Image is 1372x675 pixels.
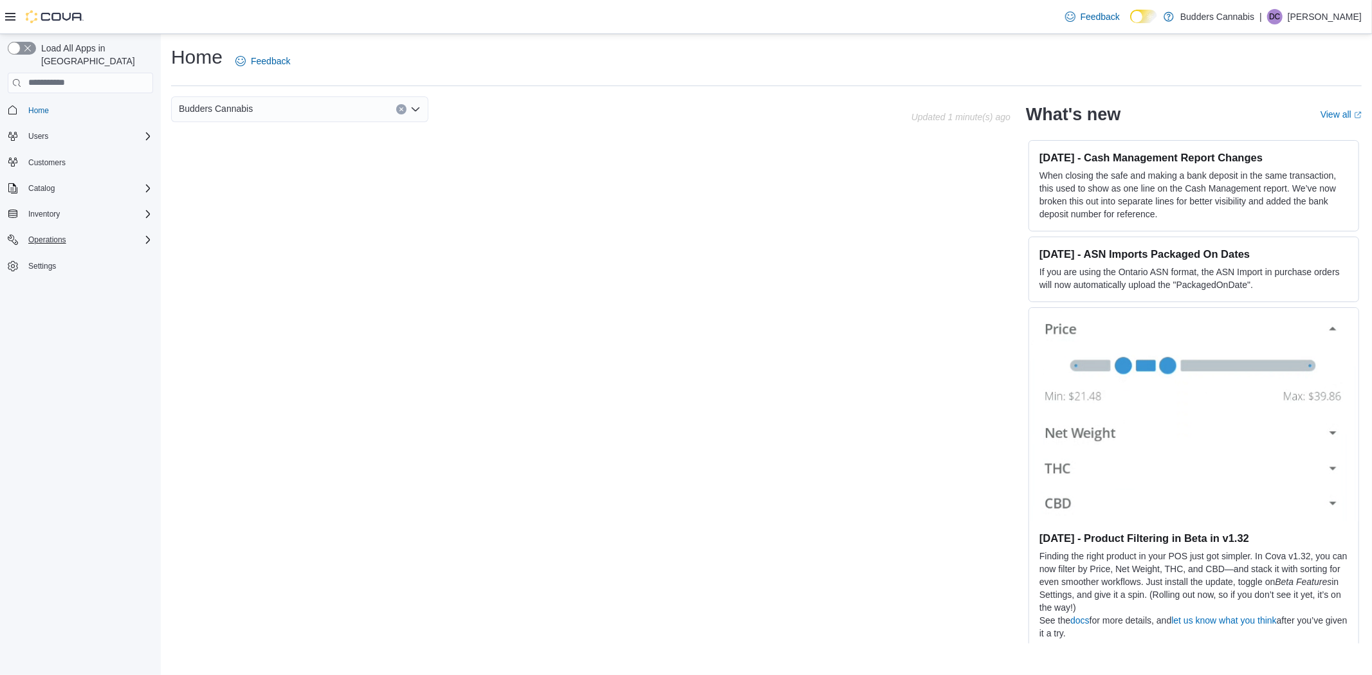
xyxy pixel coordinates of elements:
div: Dan Cockerton [1267,9,1283,24]
button: Users [23,129,53,144]
span: Inventory [23,206,153,222]
button: Catalog [23,181,60,196]
a: let us know what you think [1171,615,1276,625]
span: Operations [23,232,153,248]
button: Catalog [3,179,158,197]
span: Users [28,131,48,141]
a: Settings [23,258,61,274]
p: If you are using the Ontario ASN format, the ASN Import in purchase orders will now automatically... [1039,265,1348,291]
a: Feedback [230,48,295,74]
input: Dark Mode [1130,10,1157,23]
span: Settings [28,261,56,271]
p: Finding the right product in your POS just got simpler. In Cova v1.32, you can now filter by Pric... [1039,550,1348,614]
button: Settings [3,256,158,275]
span: Catalog [23,181,153,196]
a: Feedback [1060,4,1125,30]
span: Feedback [251,55,290,67]
button: Inventory [23,206,65,222]
span: Users [23,129,153,144]
h1: Home [171,44,223,70]
button: Home [3,101,158,120]
p: Budders Cannabis [1180,9,1254,24]
span: Operations [28,235,66,245]
button: Operations [23,232,71,248]
svg: External link [1354,111,1362,119]
button: Operations [3,231,158,249]
span: Feedback [1081,10,1120,23]
p: When closing the safe and making a bank deposit in the same transaction, this used to show as one... [1039,169,1348,221]
button: Open list of options [410,104,421,114]
h3: [DATE] - Cash Management Report Changes [1039,151,1348,164]
span: Settings [23,258,153,274]
button: Clear input [396,104,407,114]
span: DC [1269,9,1280,24]
p: | [1259,9,1262,24]
p: Updated 1 minute(s) ago [911,112,1011,122]
img: Cova [26,10,84,23]
a: docs [1070,615,1090,625]
span: Budders Cannabis [179,101,253,116]
a: Home [23,103,54,118]
span: Customers [28,157,66,168]
h3: [DATE] - ASN Imports Packaged On Dates [1039,248,1348,260]
span: Inventory [28,209,60,219]
p: [PERSON_NAME] [1288,9,1362,24]
a: View allExternal link [1321,109,1362,120]
nav: Complex example [8,96,153,309]
p: See the for more details, and after you’ve given it a try. [1039,614,1348,640]
span: Customers [23,154,153,170]
span: Load All Apps in [GEOGRAPHIC_DATA] [36,42,153,67]
a: Customers [23,155,71,170]
span: Home [23,102,153,118]
h2: What's new [1026,104,1120,125]
span: Home [28,105,49,116]
button: Users [3,127,158,145]
em: Beta Features [1276,577,1332,587]
button: Inventory [3,205,158,223]
button: Customers [3,153,158,172]
h3: [DATE] - Product Filtering in Beta in v1.32 [1039,532,1348,544]
span: Catalog [28,183,55,194]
